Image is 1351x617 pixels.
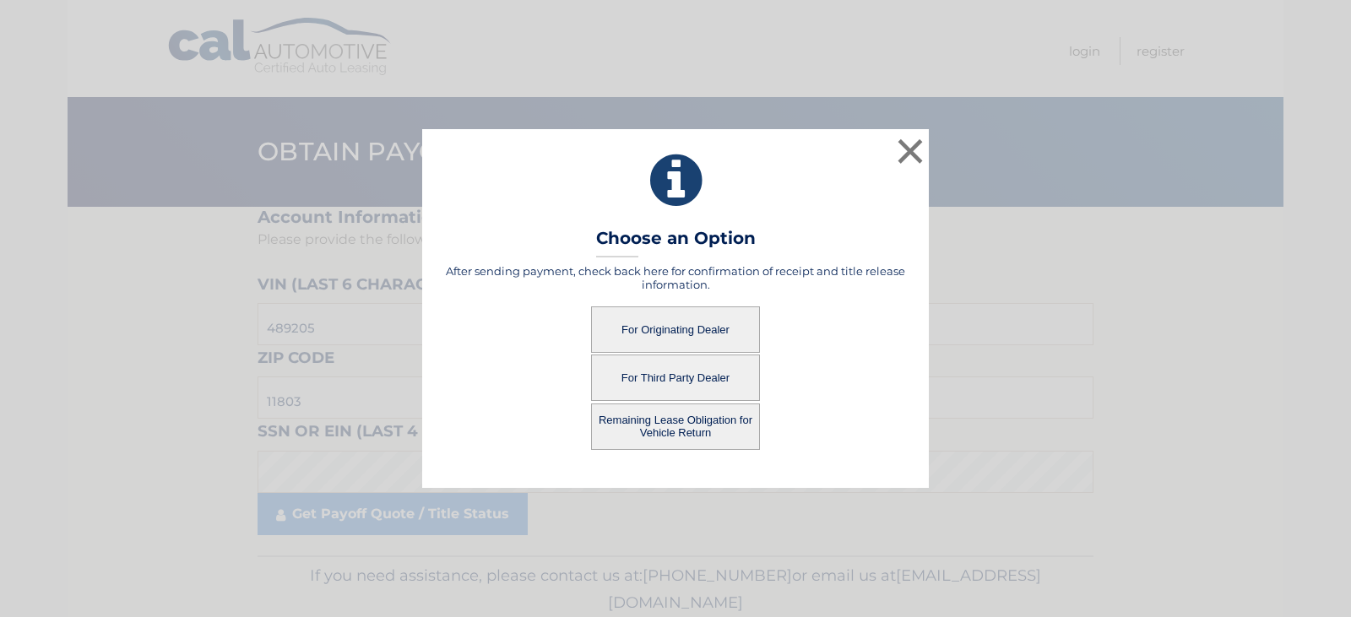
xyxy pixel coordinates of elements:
[591,306,760,353] button: For Originating Dealer
[596,228,756,257] h3: Choose an Option
[443,264,908,291] h5: After sending payment, check back here for confirmation of receipt and title release information.
[591,403,760,450] button: Remaining Lease Obligation for Vehicle Return
[591,355,760,401] button: For Third Party Dealer
[893,134,927,168] button: ×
